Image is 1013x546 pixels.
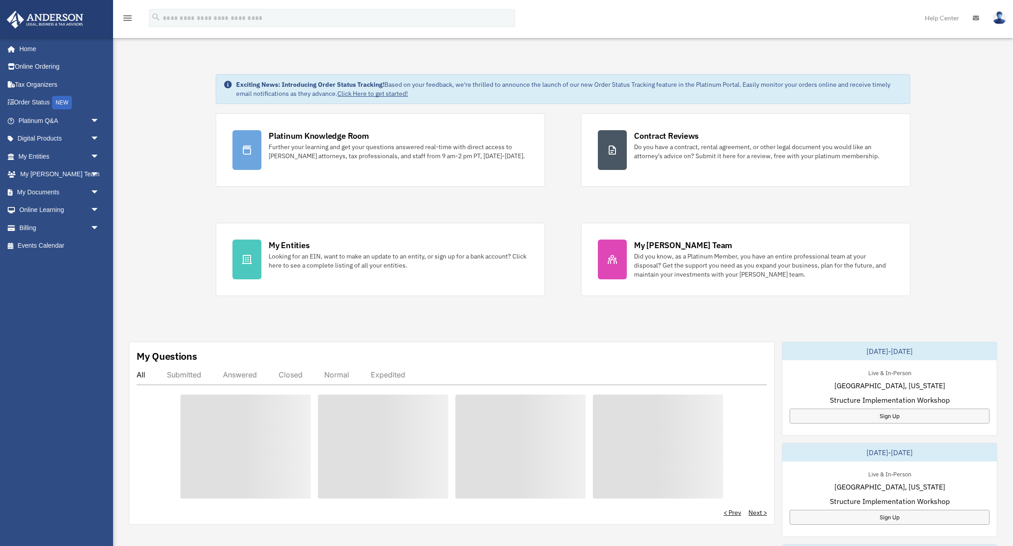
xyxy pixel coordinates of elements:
[216,223,545,296] a: My Entities Looking for an EIN, want to make an update to an entity, or sign up for a bank accoun...
[216,113,545,187] a: Platinum Knowledge Room Further your learning and get your questions answered real-time with dire...
[90,219,109,237] span: arrow_drop_down
[6,237,113,255] a: Events Calendar
[6,94,113,112] a: Order StatusNEW
[834,380,945,391] span: [GEOGRAPHIC_DATA], [US_STATE]
[90,165,109,184] span: arrow_drop_down
[167,370,201,379] div: Submitted
[269,252,528,270] div: Looking for an EIN, want to make an update to an entity, or sign up for a bank account? Click her...
[634,130,699,141] div: Contract Reviews
[324,370,349,379] div: Normal
[782,342,997,360] div: [DATE]-[DATE]
[993,11,1006,24] img: User Pic
[634,142,894,160] div: Do you have a contract, rental agreement, or other legal document you would like an attorney's ad...
[6,147,113,165] a: My Entitiesarrow_drop_down
[6,75,113,94] a: Tax Organizers
[269,130,369,141] div: Platinum Knowledge Room
[269,142,528,160] div: Further your learning and get your questions answered real-time with direct access to [PERSON_NAM...
[223,370,257,379] div: Answered
[122,16,133,24] a: menu
[337,89,408,98] a: Click Here to get started!
[6,165,113,184] a: My [PERSON_NAME] Teamarrow_drop_down
[6,58,113,76] a: Online Ordering
[724,508,741,517] a: < Prev
[748,508,767,517] a: Next >
[581,113,910,187] a: Contract Reviews Do you have a contract, rental agreement, or other legal document you would like...
[6,183,113,201] a: My Documentsarrow_drop_down
[6,40,109,58] a: Home
[151,12,161,22] i: search
[834,481,945,492] span: [GEOGRAPHIC_DATA], [US_STATE]
[269,240,309,251] div: My Entities
[4,11,86,28] img: Anderson Advisors Platinum Portal
[122,13,133,24] i: menu
[861,367,918,377] div: Live & In-Person
[90,147,109,166] span: arrow_drop_down
[6,112,113,130] a: Platinum Q&Aarrow_drop_down
[137,370,145,379] div: All
[236,80,384,89] strong: Exciting News: Introducing Order Status Tracking!
[90,130,109,148] span: arrow_drop_down
[634,240,732,251] div: My [PERSON_NAME] Team
[371,370,405,379] div: Expedited
[790,409,989,424] a: Sign Up
[52,96,72,109] div: NEW
[861,469,918,478] div: Live & In-Person
[790,510,989,525] a: Sign Up
[6,219,113,237] a: Billingarrow_drop_down
[90,201,109,220] span: arrow_drop_down
[90,112,109,130] span: arrow_drop_down
[830,395,950,405] span: Structure Implementation Workshop
[634,252,894,279] div: Did you know, as a Platinum Member, you have an entire professional team at your disposal? Get th...
[6,130,113,148] a: Digital Productsarrow_drop_down
[137,349,197,363] div: My Questions
[782,443,997,461] div: [DATE]-[DATE]
[236,80,903,98] div: Based on your feedback, we're thrilled to announce the launch of our new Order Status Tracking fe...
[279,370,303,379] div: Closed
[90,183,109,202] span: arrow_drop_down
[6,201,113,219] a: Online Learningarrow_drop_down
[830,496,950,507] span: Structure Implementation Workshop
[581,223,910,296] a: My [PERSON_NAME] Team Did you know, as a Platinum Member, you have an entire professional team at...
